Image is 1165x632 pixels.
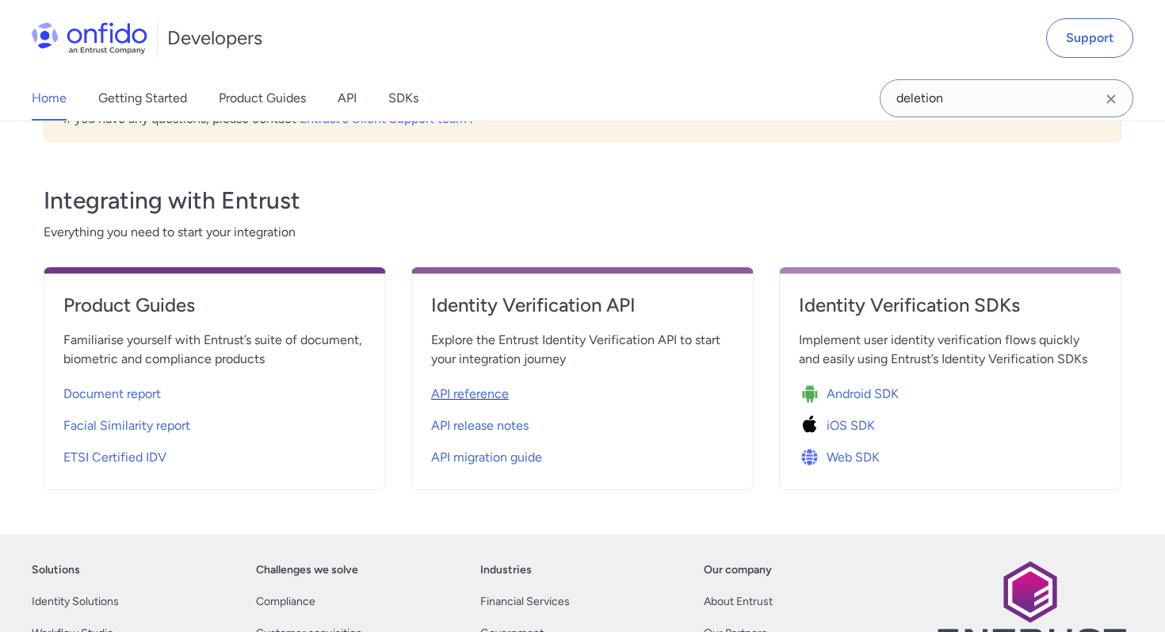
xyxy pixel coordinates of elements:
[799,293,1102,331] a: Identity Verification SDKs
[63,448,166,467] span: ETSI Certified IDV
[32,561,80,580] a: Solutions
[32,592,119,611] a: Identity Solutions
[431,375,734,407] a: API reference
[219,76,306,121] a: Product Guides
[431,416,529,435] span: API release notes
[63,407,366,439] a: Facial Similarity report
[480,561,532,580] a: Industries
[480,592,570,611] a: Financial Services
[704,561,772,580] a: Our company
[256,561,358,580] a: Challenges we solve
[63,293,366,318] h4: Product Guides
[44,185,1121,216] h3: Integrating with Entrust
[799,407,1102,439] a: Icon iOS SDKiOS SDK
[431,385,509,404] span: API reference
[704,592,773,611] a: About Entrust
[32,22,147,54] img: Onfido Logo
[63,331,366,369] span: Familiarise yourself with Entrust’s suite of document, biometric and compliance products
[880,79,1133,117] input: Onfido search input field
[799,375,1102,407] a: Icon Android SDKAndroid SDK
[63,293,366,331] a: Product Guides
[827,385,899,404] span: Android SDK
[827,416,875,435] span: iOS SDK
[167,25,262,51] h1: Developers
[431,439,734,470] a: API migration guide
[63,439,366,470] a: ETSI Certified IDV
[388,76,418,121] a: SDKs
[799,293,1102,318] h4: Identity Verification SDKs
[63,375,366,407] a: Document report
[256,592,315,611] a: Compliance
[431,448,542,467] span: API migration guide
[338,76,357,121] a: API
[63,416,190,435] span: Facial Similarity report
[799,446,827,469] img: Icon Web SDK
[431,293,734,331] a: Identity Verification API
[32,76,67,121] a: Home
[799,439,1102,470] a: Icon Web SDKWeb SDK
[799,383,827,405] img: Icon Android SDK
[44,223,1121,242] span: Everything you need to start your integration
[799,331,1102,369] span: Implement user identity verification flows quickly and easily using Entrust’s Identity Verificati...
[431,407,734,439] a: API release notes
[63,385,161,404] span: Document report
[431,293,734,318] h4: Identity Verification API
[1046,18,1133,58] a: Support
[799,415,827,437] img: Icon iOS SDK
[431,331,734,369] span: Explore the Entrust Identity Verification API to start your integration journey
[1102,90,1121,109] svg: Clear search field button
[98,76,187,121] a: Getting Started
[827,448,880,467] span: Web SDK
